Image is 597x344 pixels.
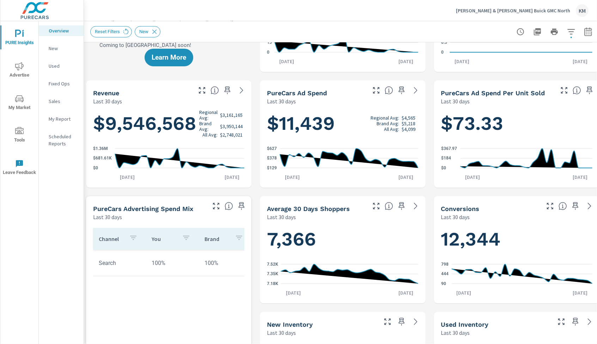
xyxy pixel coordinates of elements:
[559,202,567,210] span: The number of dealer-specified goals completed by a visitor. [Source: This data is provided by th...
[377,121,399,126] p: Brand Avg:
[267,156,277,161] text: $378
[441,213,470,221] p: Last 30 days
[530,25,544,39] button: "Export Report to PDF"
[49,62,78,70] p: Used
[135,26,160,37] div: New
[202,132,218,138] p: All Avg:
[456,7,570,14] p: [PERSON_NAME] & [PERSON_NAME] Buick GMC North
[371,200,382,212] button: Make Fullscreen
[225,202,233,210] span: This table looks at how you compare to the amount of budget you spend per channel as opposed to y...
[39,25,84,36] div: Overview
[396,85,407,96] span: Save this to your personalized report
[2,127,36,144] span: Tools
[441,146,457,151] text: $367.97
[385,86,393,95] span: Total cost of media for all PureCars channels for the selected dealership group over the selected...
[220,174,244,181] p: [DATE]
[441,272,449,277] text: 444
[441,165,446,170] text: $0
[371,115,399,121] p: Regional Avg:
[196,85,208,96] button: Make Fullscreen
[267,111,418,135] h1: $11,439
[93,165,98,170] text: $0
[281,289,306,296] p: [DATE]
[211,200,222,212] button: Make Fullscreen
[115,174,140,181] p: [DATE]
[199,109,218,121] p: Regional Avg:
[402,121,416,126] p: $5,218
[570,316,581,327] span: Save this to your personalized report
[402,126,416,132] p: $4,099
[267,165,277,170] text: $129
[570,200,581,212] span: Save this to your personalized report
[410,85,421,96] a: See more details in report
[385,202,393,210] span: A rolling 30 day total of daily Shoppers on the dealership website, averaged over the selected da...
[568,58,592,65] p: [DATE]
[460,174,485,181] p: [DATE]
[267,97,296,105] p: Last 30 days
[93,109,245,138] h1: $9,546,568
[91,29,124,34] span: Reset Filters
[220,112,243,118] p: $3,161,165
[544,200,556,212] button: Make Fullscreen
[93,146,108,151] text: $1.36M
[402,115,416,121] p: $4,565
[410,316,421,327] a: See more details in report
[99,235,123,242] p: Channel
[2,30,36,47] span: PURE Insights
[584,316,595,327] a: See more details in report
[93,213,122,221] p: Last 30 days
[556,316,567,327] button: Make Fullscreen
[441,50,444,55] text: 0
[39,43,84,54] div: New
[441,321,489,328] h5: Used Inventory
[146,254,199,272] td: 100%
[441,281,446,286] text: 90
[441,40,447,45] text: 0.5
[199,121,218,132] p: Brand Avg:
[93,89,119,97] h5: Revenue
[39,96,84,107] div: Sales
[236,200,247,212] span: Save this to your personalized report
[39,78,84,89] div: Fixed Ops
[93,156,112,161] text: $681.61K
[584,200,595,212] a: See more details in report
[396,316,407,327] span: Save this to your personalized report
[2,95,36,112] span: My Market
[441,97,470,105] p: Last 30 days
[568,174,592,181] p: [DATE]
[152,54,186,61] span: Learn More
[441,205,480,212] h5: Conversions
[559,85,570,96] button: Make Fullscreen
[441,89,545,97] h5: PureCars Ad Spend Per Unit Sold
[49,27,78,34] p: Overview
[199,254,252,272] td: 100%
[267,321,313,328] h5: New Inventory
[267,146,277,151] text: $627
[267,205,350,212] h5: Average 30 Days Shoppers
[581,25,595,39] button: Select Date Range
[93,205,193,212] h5: PureCars Advertising Spend Mix
[49,98,78,105] p: Sales
[49,115,78,122] p: My Report
[49,80,78,87] p: Fixed Ops
[267,213,296,221] p: Last 30 days
[584,85,595,96] span: Save this to your personalized report
[267,262,278,267] text: 7.52K
[267,50,269,55] text: 0
[222,85,233,96] span: Save this to your personalized report
[396,200,407,212] span: Save this to your personalized report
[280,174,305,181] p: [DATE]
[371,85,382,96] button: Make Fullscreen
[49,133,78,147] p: Scheduled Reports
[568,289,592,296] p: [DATE]
[267,227,418,251] h1: 7,366
[394,289,419,296] p: [DATE]
[205,235,229,242] p: Brand
[452,289,476,296] p: [DATE]
[573,86,581,95] span: Average cost of advertising per each vehicle sold at the dealer over the selected date range. The...
[135,29,153,34] span: New
[547,25,561,39] button: Print Report
[576,4,589,17] div: KM
[394,174,419,181] p: [DATE]
[2,62,36,79] span: Advertise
